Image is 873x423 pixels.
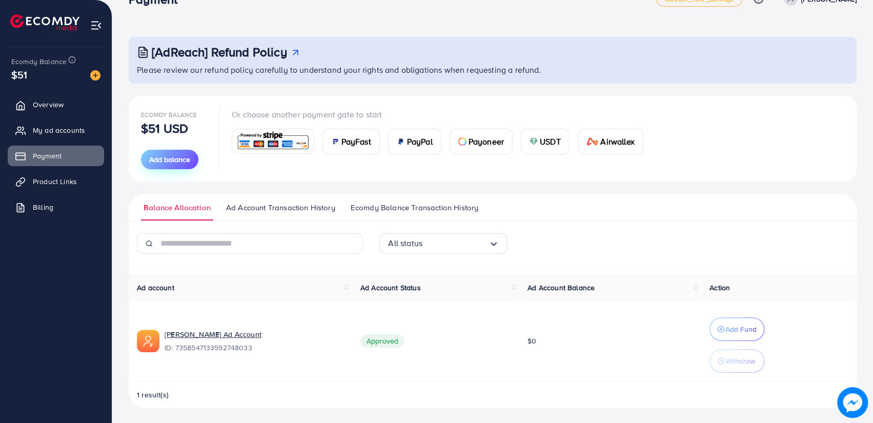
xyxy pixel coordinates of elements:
span: $0 [527,336,536,346]
a: [PERSON_NAME] Ad Account [165,329,344,339]
img: card [530,137,538,146]
span: 1 result(s) [137,390,169,400]
span: PayFast [341,135,371,148]
span: Ecomdy Balance Transaction History [351,202,478,213]
span: Overview [33,99,64,110]
a: Billing [8,197,104,217]
p: $51 USD [141,122,188,134]
input: Search for option [422,235,489,251]
span: Add balance [149,154,190,165]
p: Please review our refund policy carefully to understand your rights and obligations when requesti... [137,64,850,76]
span: All status [388,235,422,251]
span: Payoneer [469,135,504,148]
span: $51 [11,67,27,82]
div: <span class='underline'>SAADULLAH KHAN Ad Account </span></br>7358547133592748033 [165,329,344,353]
span: Billing [33,202,53,212]
a: cardPayoneer [450,129,513,154]
span: Balance Allocation [144,202,211,213]
div: Search for option [379,233,507,254]
a: cardPayFast [322,129,380,154]
span: Ecomdy Balance [11,56,67,67]
a: card [232,129,314,154]
img: image [837,387,868,418]
span: PayPal [407,135,433,148]
span: Ad Account Status [360,283,421,293]
img: ic-ads-acc.e4c84228.svg [137,330,159,352]
p: Withdraw [725,355,755,367]
img: card [235,130,311,152]
img: card [331,137,339,146]
a: cardPayPal [388,129,441,154]
button: Add Fund [709,317,764,341]
a: Payment [8,146,104,166]
span: Ad Account Balance [527,283,595,293]
span: Airwallex [600,135,634,148]
span: Ad Account Transaction History [226,202,335,213]
img: card [397,137,405,146]
span: Ad account [137,283,174,293]
img: card [458,137,466,146]
span: My ad accounts [33,125,85,135]
button: Withdraw [709,349,764,373]
button: Add balance [141,150,198,169]
span: Payment [33,151,62,161]
span: Ecomdy Balance [141,110,197,119]
span: USDT [540,135,561,148]
a: My ad accounts [8,120,104,140]
p: Or choose another payment gate to start [232,108,652,120]
a: Overview [8,94,104,115]
h3: [AdReach] Refund Policy [152,45,287,59]
p: Add Fund [725,323,757,335]
a: Product Links [8,171,104,192]
span: Product Links [33,176,77,187]
span: Action [709,283,730,293]
img: logo [10,14,79,30]
a: cardUSDT [521,129,570,154]
a: cardAirwallex [578,129,643,154]
span: ID: 7358547133592748033 [165,343,344,353]
img: menu [90,19,102,31]
img: card [586,137,599,146]
span: Approved [360,334,404,348]
img: image [90,70,100,80]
